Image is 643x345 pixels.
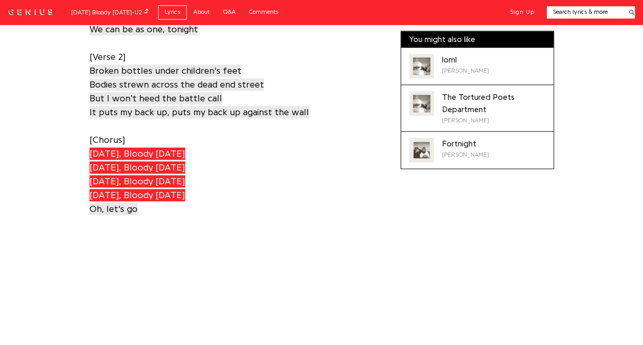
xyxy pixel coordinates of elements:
[90,64,264,91] span: Broken bottles under children's feet Bodies strewn across the dead end street
[409,91,434,116] div: Cover art for The Tortured Poets Department by Taylor Swift
[90,203,138,215] span: Oh, let's go
[442,91,545,116] div: The Tortured Poets Department
[71,7,149,17] div: [DATE] Bloody [DATE] - U2
[401,132,553,168] a: Cover art for Fortnight by Taylor SwiftFortnight[PERSON_NAME]
[90,92,309,118] span: But I won't heed the battle call It puts my back up, puts my back up against the wall
[216,5,242,19] a: Q&A
[90,146,185,202] a: [DATE], Bloody [DATE][DATE], Bloody [DATE][DATE], Bloody [DATE][DATE], Bloody [DATE]
[401,48,553,85] a: Cover art for loml by Taylor Swiftloml[PERSON_NAME]
[90,202,138,215] a: Oh, let's go
[510,8,535,16] button: Sign Up
[547,8,623,16] input: Search lyrics & more
[442,150,489,159] div: [PERSON_NAME]
[442,116,545,125] div: [PERSON_NAME]
[442,66,489,75] div: [PERSON_NAME]
[401,85,553,132] a: Cover art for The Tortured Poets Department by Taylor SwiftThe Tortured Poets Department[PERSON_N...
[409,138,434,162] div: Cover art for Fortnight by Taylor Swift
[90,147,185,201] span: [DATE], Bloody [DATE] [DATE], Bloody [DATE] [DATE], Bloody [DATE] [DATE], Bloody [DATE]
[242,5,285,19] a: Comments
[158,5,187,19] a: Lyrics
[187,5,216,19] a: About
[409,54,434,78] div: Cover art for loml by Taylor Swift
[442,54,489,66] div: loml
[90,91,309,119] a: But I won't heed the battle callIt puts my back up, puts my back up against the wall
[442,138,489,150] div: Fortnight
[90,63,264,91] a: Broken bottles under children's feetBodies strewn across the dead end street
[401,31,553,48] div: You might also like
